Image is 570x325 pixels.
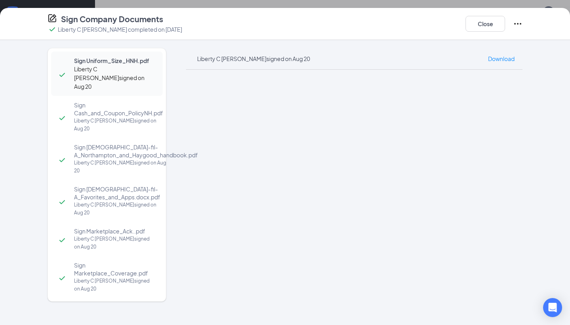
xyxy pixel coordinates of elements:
a: Download [488,54,515,63]
svg: Checkmark [57,235,67,245]
span: Sign Uniform_Size_HNH.pdf [74,57,155,65]
iframe: Sign Uniform_Size_HNH.pdf [186,70,522,310]
span: Download [488,55,515,62]
div: Liberty C [PERSON_NAME] signed on Aug 20 [74,235,155,251]
div: Open Intercom Messenger [543,298,562,317]
svg: Checkmark [47,25,57,34]
svg: Checkmark [57,155,67,165]
button: Close [465,16,505,32]
div: Liberty C [PERSON_NAME] signed on Aug 20 [74,65,155,91]
svg: Checkmark [57,113,67,123]
svg: Checkmark [57,273,67,283]
h4: Sign Company Documents [61,13,163,25]
div: Liberty C [PERSON_NAME] signed on Aug 20 [74,201,160,217]
p: Liberty C [PERSON_NAME] completed on [DATE] [58,25,182,33]
svg: Checkmark [57,197,67,207]
span: Sign [DEMOGRAPHIC_DATA]-fil-A_Favorites_and_Apps.docx.pdf [74,185,160,201]
span: Sign Cash_and_Coupon_PolicyNH.pdf [74,101,163,117]
div: Liberty C [PERSON_NAME] signed on Aug 20 [74,117,163,133]
div: Liberty C [PERSON_NAME] signed on Aug 20 [74,277,155,293]
span: Sign [DEMOGRAPHIC_DATA]-fil-A_Northampton_and_Haygood_handbook.pdf [74,143,171,159]
div: Liberty C [PERSON_NAME] signed on Aug 20 [197,55,310,63]
svg: Checkmark [57,70,67,80]
div: Liberty C [PERSON_NAME] signed on Aug 20 [74,159,171,175]
svg: CompanyDocumentIcon [47,13,57,23]
span: Sign Marketplace_Ack..pdf [74,227,155,235]
svg: Ellipses [513,19,522,29]
span: Sign Marketplace_Coverage.pdf [74,261,155,277]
